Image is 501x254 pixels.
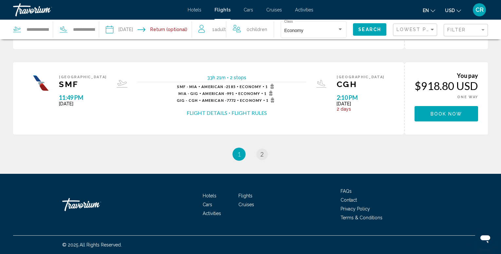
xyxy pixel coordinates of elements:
a: Book now [415,109,478,117]
a: Travorium [13,3,181,16]
button: Filter [444,24,488,37]
button: Flight Rules [232,109,267,117]
button: Book now [415,106,478,121]
div: You pay [415,72,478,79]
ul: Pagination [13,148,488,161]
span: [GEOGRAPHIC_DATA] [59,75,107,79]
iframe: Button to launch messaging window [475,228,496,249]
span: Lowest Price [397,27,439,32]
span: 7772 [202,98,236,102]
span: 1 [264,91,274,96]
span: 1 [212,25,226,34]
button: Change currency [445,6,461,15]
span: SMF [59,79,107,89]
span: American - [201,84,226,89]
mat-select: Sort by [397,27,435,33]
span: 2:10 PM [337,94,384,101]
a: Cars [244,7,253,12]
span: 1 [266,84,276,89]
span: Filter [447,27,466,32]
span: Economy [240,98,262,102]
span: 2 days [337,106,384,112]
a: Activities [295,7,313,12]
a: Cruises [238,202,254,207]
a: Privacy Policy [341,206,370,211]
button: Change language [423,6,435,15]
span: [GEOGRAPHIC_DATA] [337,75,384,79]
a: Hotels [203,193,216,198]
span: CGH [337,79,384,89]
span: en [423,8,429,13]
span: American - [202,98,227,102]
a: Activities [203,211,221,216]
a: Terms & Conditions [341,215,382,220]
span: [DATE] [59,101,107,106]
button: Depart date: Jan 1, 2026 [106,20,133,39]
button: User Menu [471,3,488,17]
span: 0 [247,25,267,34]
a: Flights [214,7,231,12]
span: American - [202,91,227,96]
a: Cruises [266,7,282,12]
a: Hotels [188,7,201,12]
span: 1 [237,151,241,158]
span: 1 [266,98,276,103]
span: Search [358,27,381,32]
span: 991 [202,91,234,96]
button: Travelers: 1 adult, 0 children [192,20,274,39]
button: Return date [138,20,187,39]
button: Search [353,23,386,35]
div: $918.80 USD [415,79,478,92]
span: ONE WAY [457,95,478,99]
span: 33h 21m [207,75,226,80]
span: Book now [431,111,462,117]
span: © 2025 All Rights Reserved. [62,242,122,247]
a: Flights [238,193,252,198]
span: Economy [284,28,303,33]
span: 2 [260,151,264,158]
span: Economy [238,91,260,96]
a: Cars [203,202,212,207]
span: Adult [214,27,226,32]
span: 2 stops [230,75,246,80]
span: Economy [240,84,262,89]
span: CR [475,7,484,13]
a: FAQs [341,189,352,194]
span: MIA - GIG [178,91,198,96]
span: USD [445,8,455,13]
a: Travorium [62,195,128,214]
span: Children [250,27,267,32]
span: GIG - CGH [177,98,198,102]
a: Contact [341,197,357,203]
span: 11:49 PM [59,94,107,101]
span: SMF - MIA [177,84,197,89]
button: Flight Details [187,109,227,117]
span: [DATE] [337,101,384,106]
span: 2185 [201,84,235,89]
